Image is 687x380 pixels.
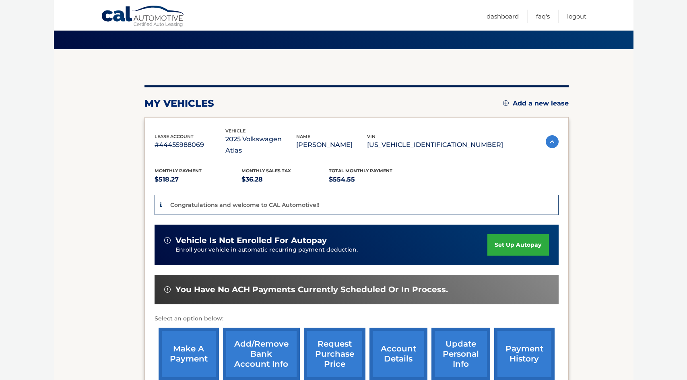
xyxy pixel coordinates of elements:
[536,10,550,23] a: FAQ's
[164,237,171,244] img: alert-white.svg
[155,134,194,139] span: lease account
[175,235,327,246] span: vehicle is not enrolled for autopay
[503,99,569,107] a: Add a new lease
[170,201,320,209] p: Congratulations and welcome to CAL Automotive!!
[503,100,509,106] img: add.svg
[144,97,214,109] h2: my vehicles
[225,134,296,156] p: 2025 Volkswagen Atlas
[367,139,503,151] p: [US_VEHICLE_IDENTIFICATION_NUMBER]
[296,139,367,151] p: [PERSON_NAME]
[241,168,291,173] span: Monthly sales Tax
[225,128,246,134] span: vehicle
[487,10,519,23] a: Dashboard
[175,285,448,295] span: You have no ACH payments currently scheduled or in process.
[155,168,202,173] span: Monthly Payment
[175,246,488,254] p: Enroll your vehicle in automatic recurring payment deduction.
[155,174,242,185] p: $518.27
[296,134,310,139] span: name
[164,286,171,293] img: alert-white.svg
[155,139,225,151] p: #44455988069
[329,174,416,185] p: $554.55
[241,174,329,185] p: $36.28
[487,234,549,256] a: set up autopay
[567,10,586,23] a: Logout
[101,5,186,29] a: Cal Automotive
[367,134,375,139] span: vin
[155,314,559,324] p: Select an option below:
[329,168,392,173] span: Total Monthly Payment
[546,135,559,148] img: accordion-active.svg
